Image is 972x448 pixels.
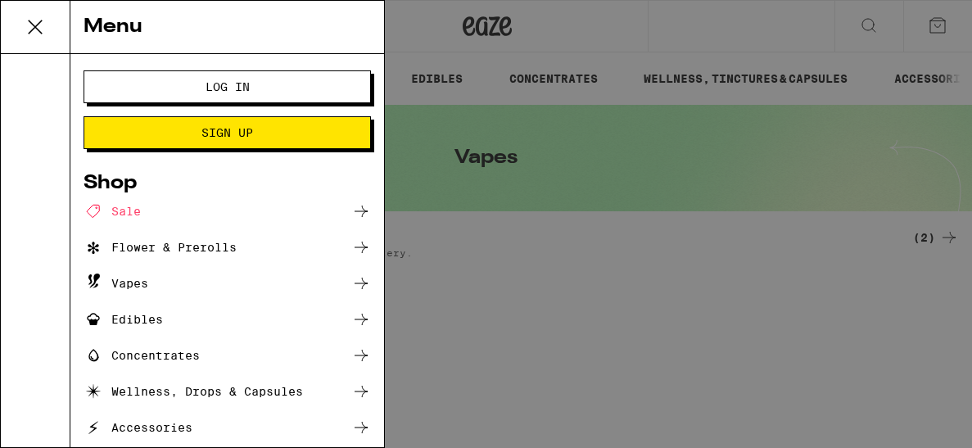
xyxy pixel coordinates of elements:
span: Sign Up [201,127,253,138]
a: Vapes [84,274,371,293]
div: Edibles [84,310,163,329]
div: Concentrates [84,346,200,365]
a: Wellness, Drops & Capsules [84,382,371,401]
div: Vapes [84,274,148,293]
span: Hi. Need any help? [10,11,118,25]
div: Wellness, Drops & Capsules [84,382,303,401]
div: Accessories [84,418,192,437]
div: Menu [70,1,384,54]
a: Concentrates [84,346,371,365]
a: Sale [84,201,371,221]
a: Log In [84,80,371,93]
a: Sign Up [84,126,371,139]
button: Log In [84,70,371,103]
a: Edibles [84,310,371,329]
a: Flower & Prerolls [84,238,371,257]
button: Sign Up [84,116,371,149]
div: Sale [84,201,141,221]
a: Shop [84,174,371,193]
div: Flower & Prerolls [84,238,237,257]
a: Accessories [84,418,371,437]
span: Log In [206,81,250,93]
